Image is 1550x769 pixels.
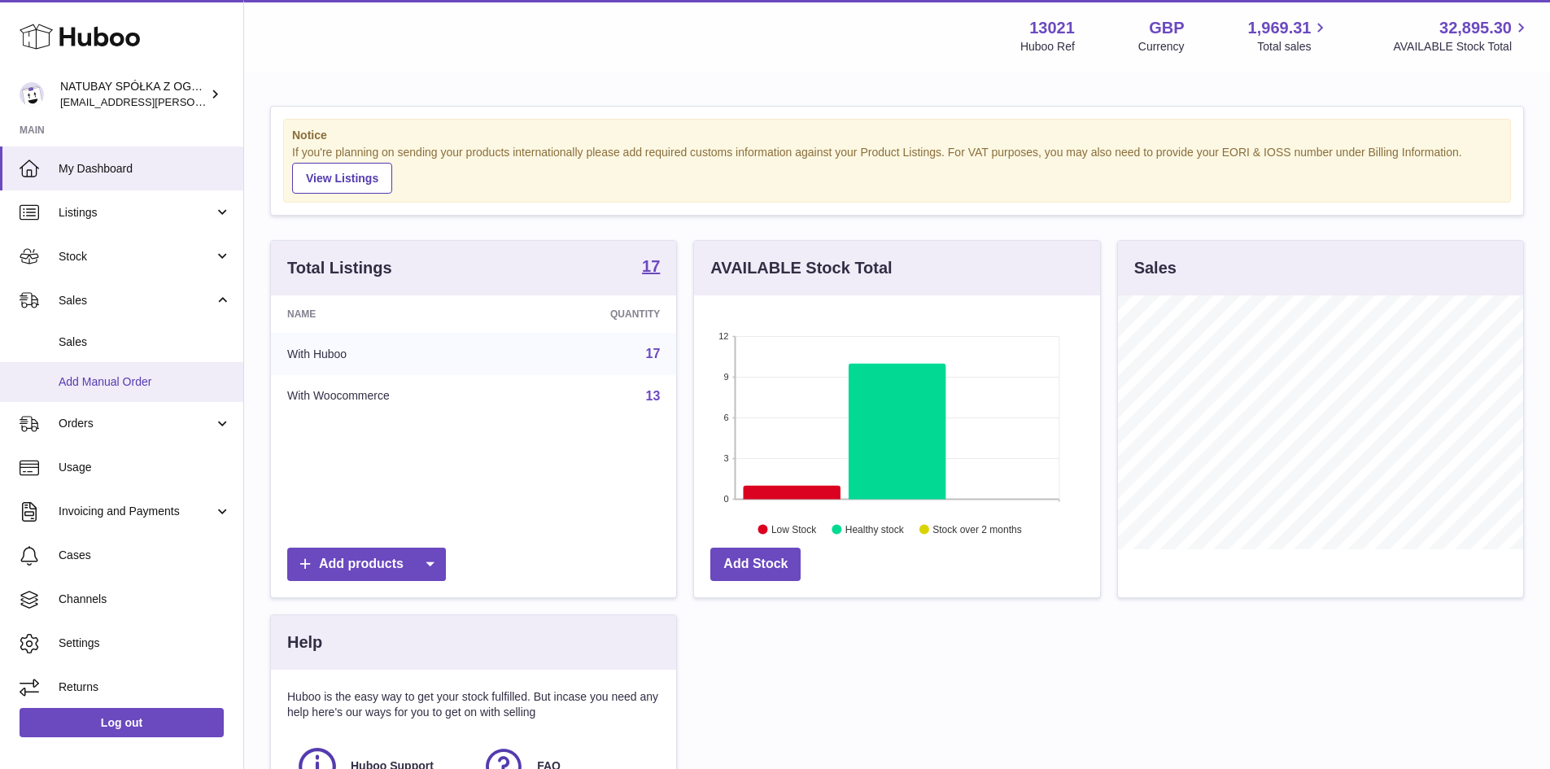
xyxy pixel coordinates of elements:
[1029,17,1075,39] strong: 13021
[59,636,231,651] span: Settings
[60,95,326,108] span: [EMAIL_ADDRESS][PERSON_NAME][DOMAIN_NAME]
[292,145,1502,194] div: If you're planning on sending your products internationally please add required customs informati...
[59,416,214,431] span: Orders
[20,82,44,107] img: kacper.antkowski@natubay.pl
[1393,17,1530,55] a: 32,895.30 AVAILABLE Stock Total
[845,523,905,535] text: Healthy stock
[1248,17,1330,55] a: 1,969.31 Total sales
[59,161,231,177] span: My Dashboard
[271,375,522,417] td: With Woocommerce
[1248,17,1312,39] span: 1,969.31
[59,592,231,607] span: Channels
[59,249,214,264] span: Stock
[287,631,322,653] h3: Help
[1439,17,1512,39] span: 32,895.30
[59,374,231,390] span: Add Manual Order
[271,333,522,375] td: With Huboo
[724,494,729,504] text: 0
[642,258,660,274] strong: 17
[724,453,729,463] text: 3
[59,460,231,475] span: Usage
[710,257,892,279] h3: AVAILABLE Stock Total
[1149,17,1184,39] strong: GBP
[1393,39,1530,55] span: AVAILABLE Stock Total
[287,257,392,279] h3: Total Listings
[292,163,392,194] a: View Listings
[719,331,729,341] text: 12
[522,295,676,333] th: Quantity
[642,258,660,277] a: 17
[724,372,729,382] text: 9
[1257,39,1330,55] span: Total sales
[59,205,214,221] span: Listings
[59,548,231,563] span: Cases
[287,689,660,720] p: Huboo is the easy way to get your stock fulfilled. But incase you need any help here's our ways f...
[771,523,817,535] text: Low Stock
[646,389,661,403] a: 13
[933,523,1022,535] text: Stock over 2 months
[20,708,224,737] a: Log out
[59,334,231,350] span: Sales
[1134,257,1177,279] h3: Sales
[1020,39,1075,55] div: Huboo Ref
[60,79,207,110] div: NATUBAY SPÓŁKA Z OGRANICZONĄ ODPOWIEDZIALNOŚCIĄ
[646,347,661,360] a: 17
[710,548,801,581] a: Add Stock
[59,504,214,519] span: Invoicing and Payments
[292,128,1502,143] strong: Notice
[724,413,729,422] text: 6
[271,295,522,333] th: Name
[59,679,231,695] span: Returns
[287,548,446,581] a: Add products
[59,293,214,308] span: Sales
[1138,39,1185,55] div: Currency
